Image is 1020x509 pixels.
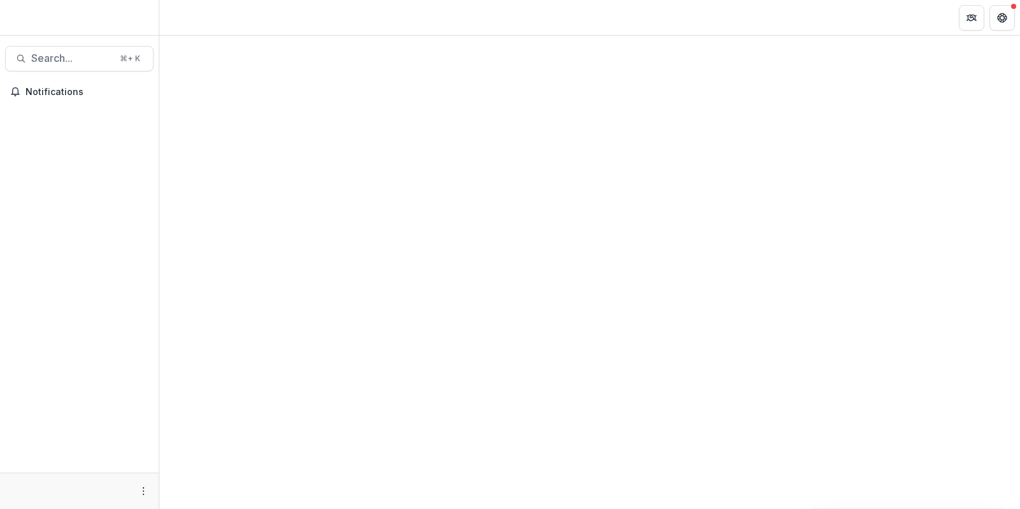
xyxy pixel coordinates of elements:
span: Search... [31,52,112,64]
button: Partners [959,5,984,31]
button: More [136,483,151,499]
nav: breadcrumb [164,8,219,27]
div: ⌘ + K [117,52,143,66]
button: Search... [5,46,154,71]
span: Notifications [25,87,149,98]
button: Get Help [989,5,1015,31]
button: Notifications [5,82,154,102]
